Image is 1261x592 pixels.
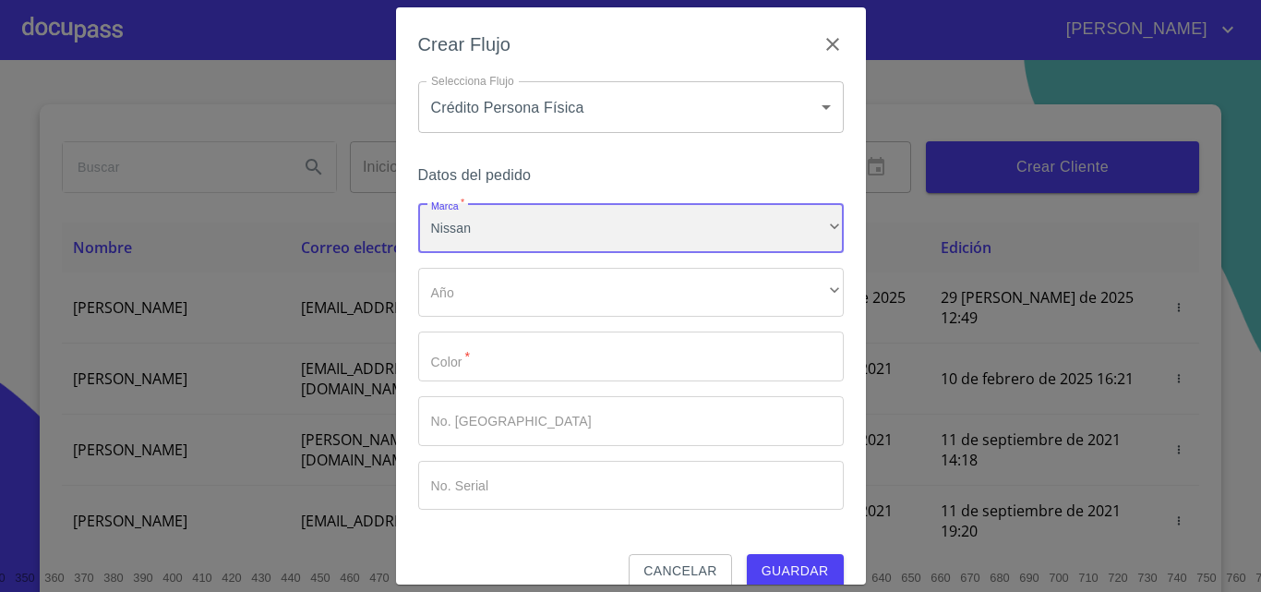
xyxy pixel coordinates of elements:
div: Nissan [418,203,844,253]
div: Crédito Persona Física [418,81,844,133]
h6: Datos del pedido [418,163,844,188]
span: Cancelar [643,560,716,583]
button: Cancelar [629,554,731,588]
button: Guardar [747,554,844,588]
span: Guardar [762,560,829,583]
div: ​ [418,268,844,318]
h6: Crear Flujo [418,30,511,59]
